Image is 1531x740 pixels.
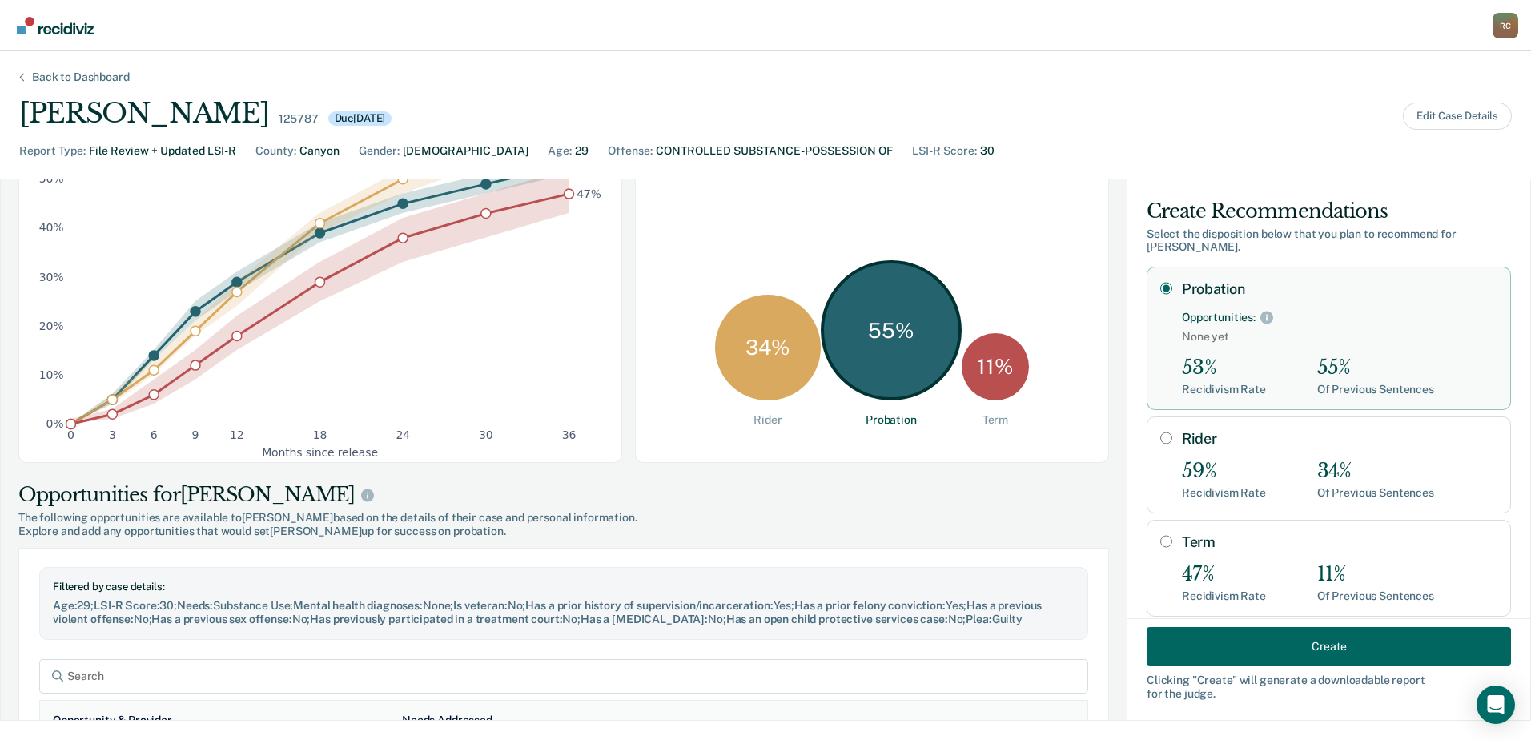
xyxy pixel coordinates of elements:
text: 36 [562,429,577,442]
div: Opportunities for [PERSON_NAME] [18,482,1109,508]
div: Opportunities: [1182,311,1256,324]
span: Has a prior felony conviction : [794,599,946,612]
text: 10% [39,368,64,381]
div: 55 % [821,260,962,401]
div: 55% [1317,356,1434,380]
div: 34% [1317,460,1434,483]
span: Has a [MEDICAL_DATA] : [581,613,708,625]
div: 47% [1182,563,1266,586]
div: Term [982,413,1008,427]
text: Months since release [262,446,378,459]
g: y-axis tick label [39,124,64,431]
div: LSI-R Score : [912,143,977,159]
div: R C [1493,13,1518,38]
div: Offense : [608,143,653,159]
text: 30% [39,271,64,284]
div: Opportunity & Provider [53,714,172,727]
g: x-axis tick label [67,429,576,442]
text: 50% [39,173,64,186]
span: Has a previous sex offense : [151,613,291,625]
g: area [70,125,569,424]
span: Plea : [966,613,991,625]
div: 29 [575,143,589,159]
g: text [577,129,601,200]
text: 40% [39,222,64,235]
span: LSI-R Score : [94,599,159,612]
div: Age : [548,143,572,159]
span: Explore and add any opportunities that would set [PERSON_NAME] up for success on probation. [18,525,1109,538]
div: Back to Dashboard [13,70,149,84]
div: [PERSON_NAME] [19,97,269,130]
div: 125787 [279,112,318,126]
div: [DEMOGRAPHIC_DATA] [403,143,528,159]
div: Needs Addressed [402,714,492,727]
div: 11 % [962,333,1029,400]
span: Is veteran : [453,599,507,612]
div: Create Recommendations [1147,199,1511,224]
div: Of Previous Sentences [1317,383,1434,396]
div: 34 % [715,295,821,400]
text: 47% [577,187,601,200]
g: x-axis label [262,446,378,459]
img: Recidiviz [17,17,94,34]
span: Mental health diagnoses : [293,599,423,612]
span: Needs : [177,599,213,612]
text: 6 [151,429,158,442]
button: Profile dropdown button [1493,13,1518,38]
text: 18 [313,429,327,442]
div: Recidivism Rate [1182,383,1266,396]
label: Term [1182,533,1497,551]
div: CONTROLLED SUBSTANCE-POSSESSION OF [656,143,893,159]
div: Recidivism Rate [1182,589,1266,603]
text: 9 [192,429,199,442]
div: Probation [866,413,917,427]
div: 30 [980,143,995,159]
div: Of Previous Sentences [1317,486,1434,500]
div: Gender : [359,143,400,159]
span: Has an open child protective services case : [726,613,948,625]
g: dot [66,131,574,429]
text: 3 [109,429,116,442]
label: Probation [1182,280,1497,298]
text: 24 [396,429,410,442]
button: Create [1147,627,1511,666]
span: Age : [53,599,77,612]
span: The following opportunities are available to [PERSON_NAME] based on the details of their case and... [18,511,1109,525]
div: Open Intercom Messenger [1477,686,1515,724]
text: 20% [39,320,64,332]
div: Filtered by case details: [53,581,1075,593]
span: Has previously participated in a treatment court : [310,613,562,625]
span: Has a previous violent offense : [53,599,1042,625]
div: 53% [1182,356,1266,380]
span: Has a prior history of supervision/incarceration : [525,599,773,612]
div: Clicking " Create " will generate a downloadable report for the judge. [1147,674,1511,701]
div: County : [255,143,296,159]
div: 11% [1317,563,1434,586]
div: Canyon [299,143,340,159]
input: Search [39,659,1088,694]
label: Rider [1182,430,1497,448]
div: Select the disposition below that you plan to recommend for [PERSON_NAME] . [1147,227,1511,255]
div: 59% [1182,460,1266,483]
span: None yet [1182,330,1497,344]
div: Recidivism Rate [1182,486,1266,500]
div: File Review + Updated LSI-R [89,143,236,159]
text: 12 [230,429,244,442]
text: 30 [479,429,493,442]
button: Edit Case Details [1403,103,1512,130]
div: Due [DATE] [328,111,392,126]
text: 0% [46,417,64,430]
div: Of Previous Sentences [1317,589,1434,603]
text: 0 [67,429,74,442]
div: Rider [753,413,782,427]
div: Report Type : [19,143,86,159]
div: 29 ; 30 ; Substance Use ; None ; No ; Yes ; Yes ; No ; No ; No ; No ; No ; Guilty [53,599,1075,626]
